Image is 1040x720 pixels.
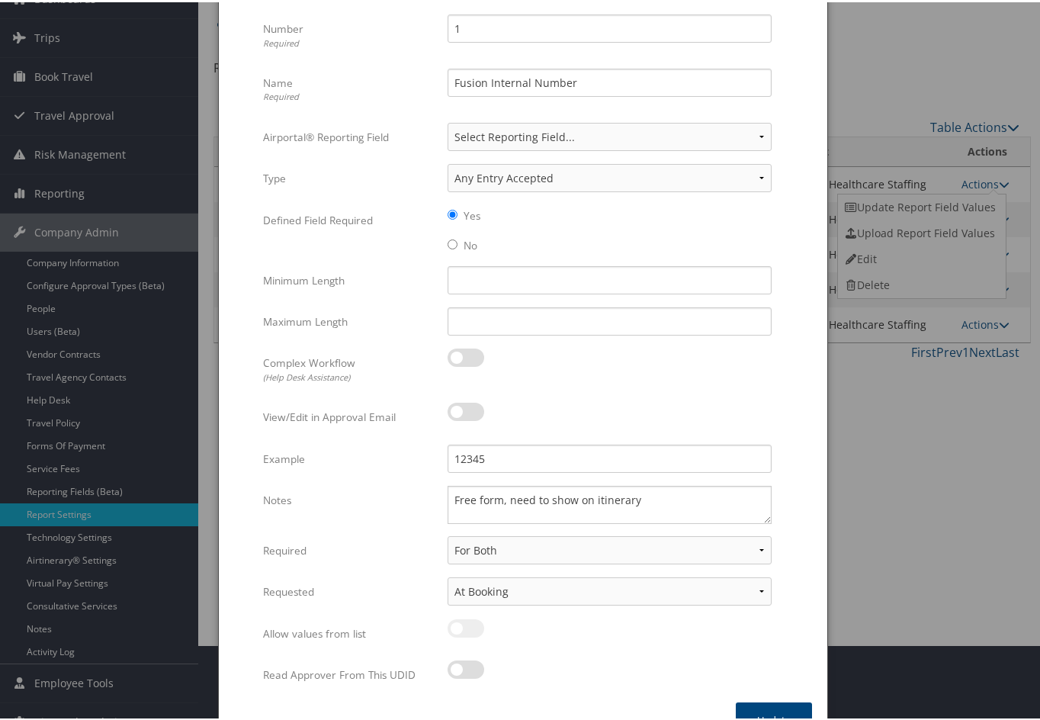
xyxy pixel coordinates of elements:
label: Complex Workflow [263,346,436,388]
label: Name [263,66,436,108]
label: Read Approver From This UDID [263,658,436,687]
label: Allow values from list [263,617,436,646]
label: Minimum Length [263,264,436,293]
label: Notes [263,484,436,513]
div: (Help Desk Assistance) [263,369,436,382]
label: Type [263,162,436,191]
label: Maximum Length [263,305,436,334]
label: Example [263,442,436,471]
label: Airportal® Reporting Field [263,121,436,149]
label: Number [263,12,436,54]
label: No [464,236,477,251]
label: Yes [464,206,480,221]
div: Required [263,35,436,48]
label: View/Edit in Approval Email [263,400,436,429]
label: Required [263,534,436,563]
div: Required [263,88,436,101]
label: Defined Field Required [263,204,436,233]
label: Requested [263,575,436,604]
